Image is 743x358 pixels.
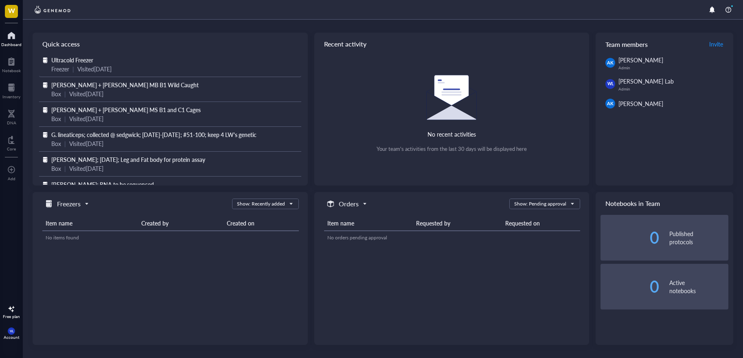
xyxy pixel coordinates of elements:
div: Visited [DATE] [69,139,103,148]
div: Recent activity [314,33,590,55]
img: Empty state [426,75,477,120]
div: Free plan [3,314,20,319]
span: [PERSON_NAME]; RNA to be sequenced [51,180,154,188]
div: DNA [7,120,16,125]
span: AK [607,100,614,107]
div: Visited [DATE] [69,164,103,173]
div: 0 [601,231,660,244]
div: No orders pending approval [327,234,577,241]
img: genemod-logo [33,5,72,15]
div: | [64,139,66,148]
span: [PERSON_NAME]; [DATE]; Leg and Fat body for protein assay [51,155,205,164]
span: [PERSON_NAME] [618,99,663,108]
div: Notebooks in Team [596,192,733,215]
div: Core [7,146,16,151]
span: WL [607,81,614,87]
div: Admin [618,65,728,70]
a: Dashboard [1,29,22,47]
span: WL [9,329,13,333]
div: No recent activities [427,130,476,139]
div: | [64,89,66,98]
div: Admin [618,86,728,91]
div: Active notebooks [669,278,728,295]
span: [PERSON_NAME] + [PERSON_NAME] MB B1 Wild Caught [51,81,199,89]
div: Visited [DATE] [77,64,112,73]
span: [PERSON_NAME] [618,56,663,64]
span: [PERSON_NAME] + [PERSON_NAME] MS B1 and C1 Cages [51,106,201,114]
span: W [8,5,15,15]
div: Account [4,335,20,340]
div: Box [51,114,61,123]
div: Visited [DATE] [69,114,103,123]
h5: Freezers [57,199,81,209]
a: Notebook [2,55,21,73]
div: Show: Recently added [237,200,285,208]
div: Published protocols [669,230,728,246]
a: Inventory [2,81,20,99]
div: | [64,164,66,173]
div: Team members [596,33,733,55]
th: Created on [224,216,298,231]
button: Invite [709,38,723,51]
div: Box [51,164,61,173]
th: Item name [324,216,413,231]
div: Freezer [51,64,69,73]
div: Box [51,139,61,148]
div: No items found [46,234,296,241]
div: Notebook [2,68,21,73]
div: Box [51,89,61,98]
a: Core [7,133,16,151]
div: | [64,114,66,123]
span: AK [607,60,614,66]
span: [PERSON_NAME] Lab [618,77,674,85]
div: Dashboard [1,42,22,47]
div: Quick access [33,33,308,55]
th: Requested by [413,216,502,231]
span: Invite [709,40,723,48]
th: Requested on [502,216,580,231]
div: Visited [DATE] [69,89,103,98]
h5: Orders [339,199,359,209]
div: Your team's activities from the last 30 days will be displayed here [377,145,527,152]
div: Show: Pending approval [514,200,566,208]
th: Created by [138,216,224,231]
div: | [72,64,74,73]
span: Ultracold Freezer [51,56,93,64]
div: 0 [601,280,660,293]
div: Add [8,176,15,181]
th: Item name [42,216,138,231]
div: Inventory [2,94,20,99]
a: DNA [7,107,16,125]
span: G. lineaticeps; collected @ sedgwick; [DATE]-[DATE]; #51-100; keep 4 LW's genetic [51,130,256,139]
